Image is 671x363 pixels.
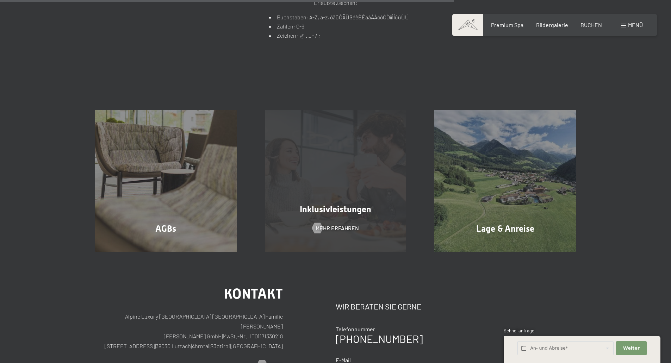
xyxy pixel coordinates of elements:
[224,286,283,302] span: Kontakt
[222,333,223,339] span: |
[580,21,602,28] a: BUCHEN
[476,224,534,234] span: Lage & Anreise
[420,110,590,252] a: Online bezahlen: Urlaub im Hotel Schwarzenstein in Südtirol Lage & Anreise
[628,21,643,28] span: Menü
[191,343,192,349] span: |
[300,204,371,214] span: Inklusivleistungen
[269,13,409,22] li: Buchstaben: A-Z, a-z, öäüÖÄÜßéèÈÉáàÀÁóòÓÒíìÌÍúùÙÚ
[269,22,409,31] li: Zahlen: 0-9
[623,345,640,351] span: Weiter
[230,343,231,349] span: |
[616,341,646,356] button: Weiter
[491,21,523,28] a: Premium Spa
[265,313,265,320] span: |
[81,110,251,252] a: Online bezahlen: Urlaub im Hotel Schwarzenstein in Südtirol AGBs
[536,21,568,28] a: Bildergalerie
[155,224,176,234] span: AGBs
[269,31,409,40] li: Zeichen: @ . _ - / :
[95,312,283,351] p: Alpine Luxury [GEOGRAPHIC_DATA] [GEOGRAPHIC_DATA] Familie [PERSON_NAME] [PERSON_NAME] GmbH MwSt.-...
[336,302,421,311] span: Wir beraten Sie gerne
[251,110,421,252] a: Online bezahlen: Urlaub im Hotel Schwarzenstein in Südtirol Inklusivleistungen Mehr erfahren
[210,343,210,349] span: |
[155,343,156,349] span: |
[316,224,359,232] span: Mehr erfahren
[336,332,423,345] a: [PHONE_NUMBER]
[504,328,534,333] span: Schnellanfrage
[336,326,375,332] span: Telefonnummer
